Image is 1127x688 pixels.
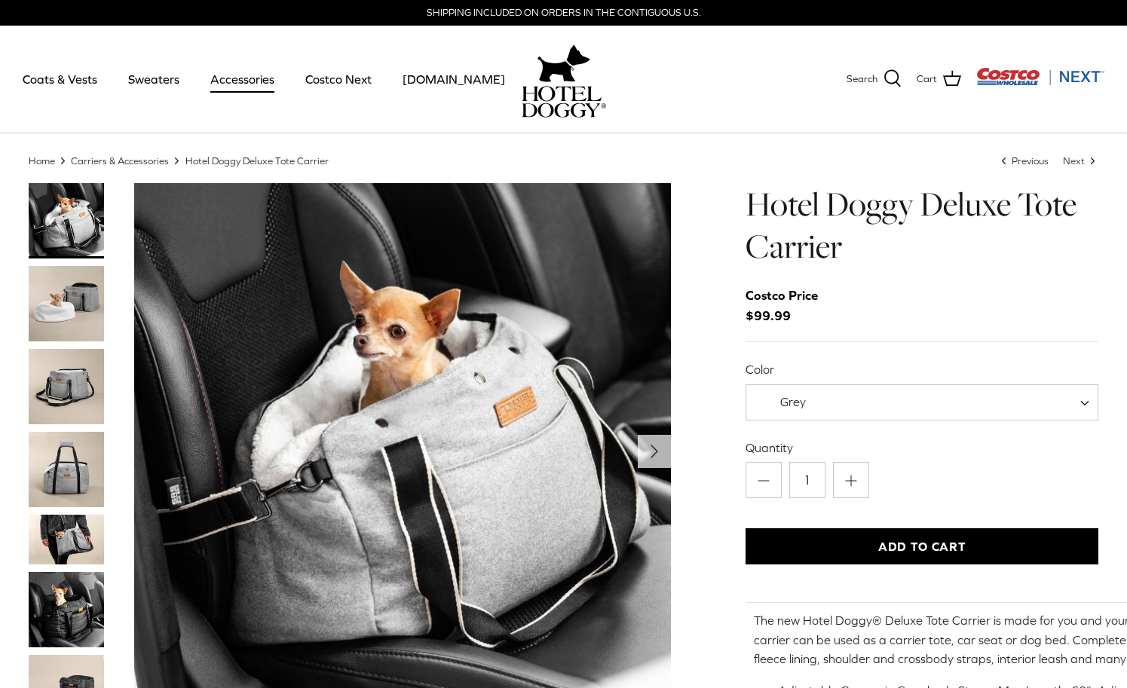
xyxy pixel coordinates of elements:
span: Cart [917,72,937,87]
img: Costco Next [976,67,1104,86]
a: Home [29,154,55,166]
span: Search [847,72,877,87]
a: Thumbnail Link [29,266,104,341]
a: Thumbnail Link [29,515,104,565]
button: Add to Cart [746,528,1099,564]
a: Cart [917,69,961,89]
a: [DOMAIN_NAME] [389,54,519,105]
button: Next [638,435,671,468]
a: Carriers & Accessories [71,154,169,166]
a: Coats & Vests [9,54,111,105]
nav: Breadcrumbs [29,154,1099,168]
a: Previous [998,154,1052,166]
h1: Hotel Doggy Deluxe Tote Carrier [746,183,1099,268]
a: Next [1063,154,1099,166]
label: Color [746,361,1099,378]
a: Hotel Doggy Deluxe Tote Carrier [185,154,329,166]
div: Costco Price [746,286,818,306]
a: Thumbnail Link [29,572,104,647]
input: Quantity [789,462,825,498]
a: Search [847,69,902,89]
img: hoteldoggycom [522,86,606,118]
a: Thumbnail Link [29,183,104,258]
span: $99.99 [746,286,833,326]
a: hoteldoggy.com hoteldoggycom [522,41,606,118]
a: Costco Next [292,54,385,105]
span: Grey [780,395,806,408]
a: Sweaters [115,54,193,105]
img: hoteldoggy.com [537,41,590,86]
span: Grey [746,394,836,410]
span: Next [1063,154,1085,166]
a: Thumbnail Link [29,349,104,424]
a: Visit Costco Next [976,77,1104,88]
span: Grey [746,384,1099,420]
span: Previous [1012,154,1049,166]
a: Thumbnail Link [29,432,104,507]
a: Accessories [197,54,288,105]
label: Quantity [746,439,1099,456]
